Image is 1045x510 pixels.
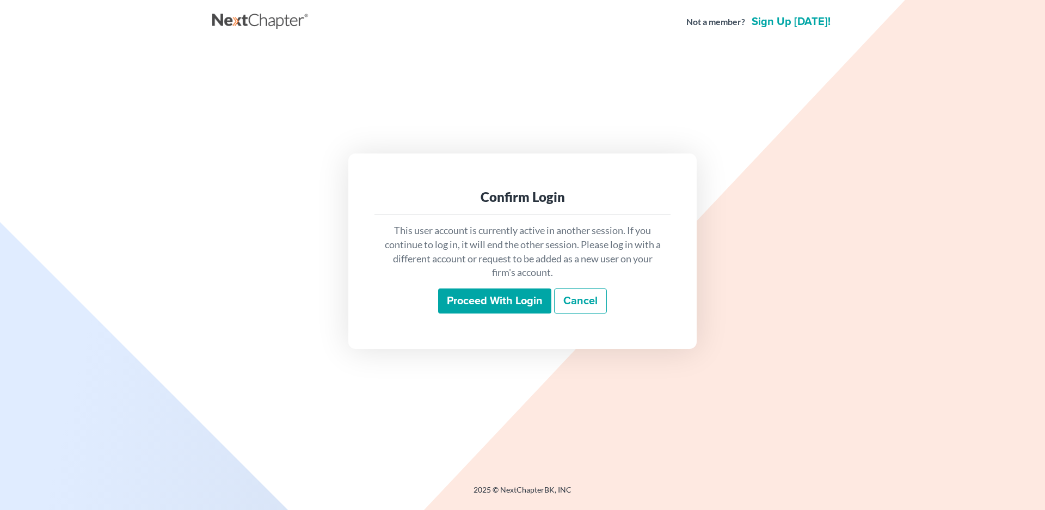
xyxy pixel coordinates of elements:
[383,188,662,206] div: Confirm Login
[212,484,833,504] div: 2025 © NextChapterBK, INC
[438,288,551,314] input: Proceed with login
[554,288,607,314] a: Cancel
[383,224,662,280] p: This user account is currently active in another session. If you continue to log in, it will end ...
[686,16,745,28] strong: Not a member?
[749,16,833,27] a: Sign up [DATE]!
